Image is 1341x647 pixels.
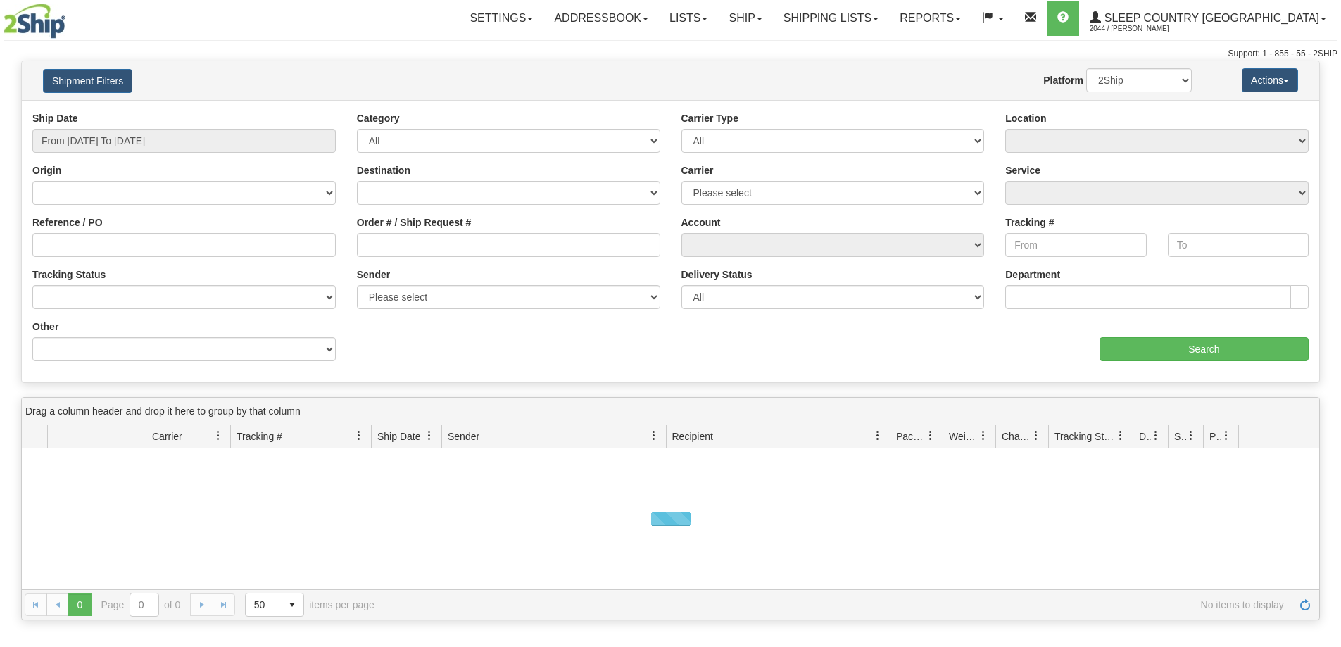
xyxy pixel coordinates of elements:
label: Sender [357,268,390,282]
span: 2044 / [PERSON_NAME] [1090,22,1195,36]
label: Location [1005,111,1046,125]
span: No items to display [394,599,1284,610]
label: Origin [32,163,61,177]
label: Ship Date [32,111,78,125]
input: To [1168,233,1309,257]
label: Department [1005,268,1060,282]
a: Delivery Status filter column settings [1144,424,1168,448]
label: Account [681,215,721,230]
label: Tracking Status [32,268,106,282]
a: Carrier filter column settings [206,424,230,448]
span: Shipment Issues [1174,429,1186,444]
span: Charge [1002,429,1031,444]
label: Platform [1043,73,1083,87]
label: Destination [357,163,410,177]
a: Pickup Status filter column settings [1214,424,1238,448]
span: Carrier [152,429,182,444]
span: items per page [245,593,374,617]
a: Charge filter column settings [1024,424,1048,448]
span: Page sizes drop down [245,593,304,617]
label: Carrier Type [681,111,738,125]
span: Page of 0 [101,593,181,617]
button: Shipment Filters [43,69,132,93]
a: Settings [459,1,543,36]
span: Pickup Status [1209,429,1221,444]
label: Order # / Ship Request # [357,215,472,230]
a: Sleep Country [GEOGRAPHIC_DATA] 2044 / [PERSON_NAME] [1079,1,1337,36]
label: Reference / PO [32,215,103,230]
a: Refresh [1294,593,1316,616]
img: logo2044.jpg [4,4,65,39]
a: Ship Date filter column settings [417,424,441,448]
span: select [281,593,303,616]
a: Sender filter column settings [642,424,666,448]
a: Reports [889,1,971,36]
span: Weight [949,429,978,444]
label: Other [32,320,58,334]
span: 50 [254,598,272,612]
a: Recipient filter column settings [866,424,890,448]
span: Delivery Status [1139,429,1151,444]
span: Packages [896,429,926,444]
label: Tracking # [1005,215,1054,230]
label: Delivery Status [681,268,753,282]
a: Ship [718,1,772,36]
a: Lists [659,1,718,36]
a: Addressbook [543,1,659,36]
div: Support: 1 - 855 - 55 - 2SHIP [4,48,1337,60]
button: Actions [1242,68,1298,92]
span: Recipient [672,429,713,444]
span: Sender [448,429,479,444]
input: From [1005,233,1146,257]
span: Sleep Country [GEOGRAPHIC_DATA] [1101,12,1319,24]
span: Tracking Status [1054,429,1116,444]
label: Carrier [681,163,714,177]
a: Tracking # filter column settings [347,424,371,448]
a: Shipment Issues filter column settings [1179,424,1203,448]
a: Weight filter column settings [971,424,995,448]
span: Tracking # [237,429,282,444]
a: Tracking Status filter column settings [1109,424,1133,448]
span: Page 0 [68,593,91,616]
iframe: chat widget [1309,251,1340,395]
label: Service [1005,163,1040,177]
span: Ship Date [377,429,420,444]
input: Search [1100,337,1309,361]
div: grid grouping header [22,398,1319,425]
label: Category [357,111,400,125]
a: Packages filter column settings [919,424,943,448]
a: Shipping lists [773,1,889,36]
